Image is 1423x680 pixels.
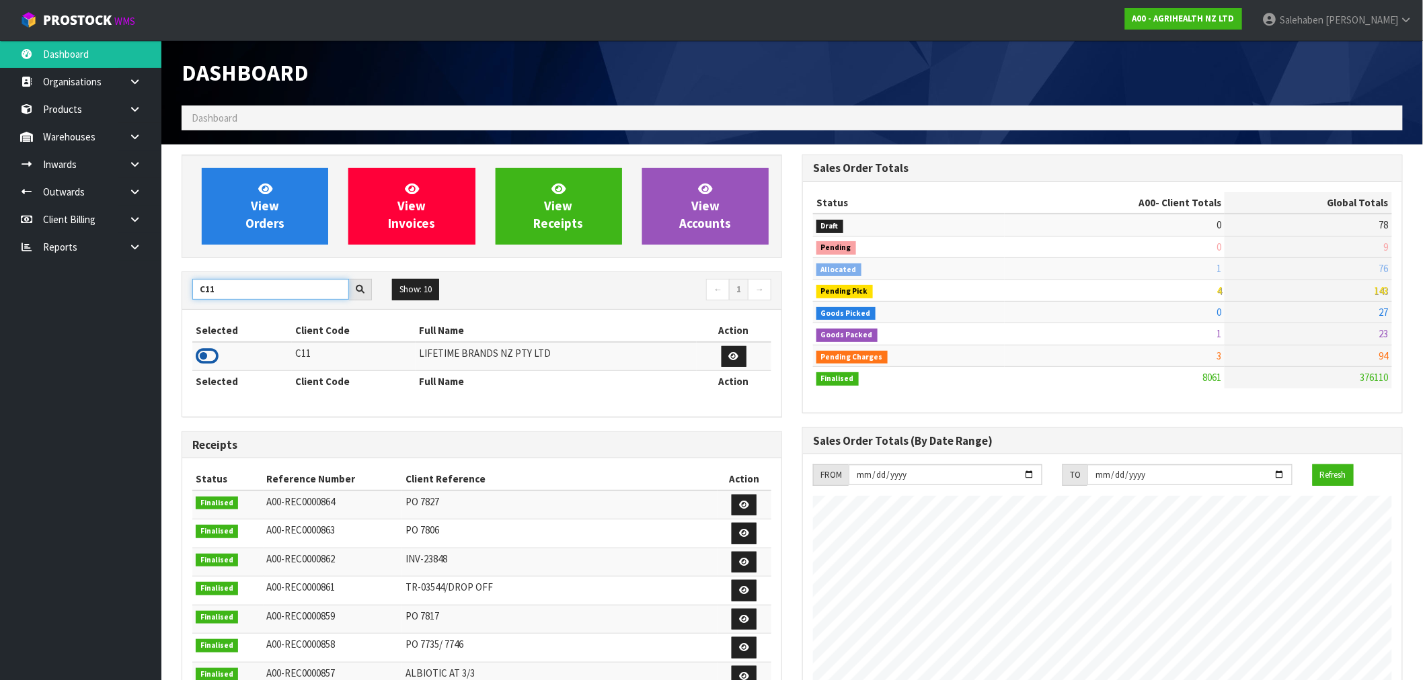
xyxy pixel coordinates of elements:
[1217,327,1221,340] span: 1
[813,162,1392,175] h3: Sales Order Totals
[816,351,888,364] span: Pending Charges
[267,667,336,679] span: A00-REC0000857
[196,497,238,510] span: Finalised
[1217,284,1221,297] span: 4
[642,168,769,245] a: ViewAccounts
[1384,241,1389,253] span: 9
[192,279,349,300] input: Search clients
[1139,196,1155,209] span: A00
[267,495,336,508] span: A00-REC0000864
[348,168,475,245] a: ViewInvoices
[202,168,328,245] a: ViewOrders
[813,435,1392,448] h3: Sales Order Totals (By Date Range)
[192,371,292,392] th: Selected
[1313,464,1354,486] button: Refresh
[388,181,435,231] span: View Invoices
[292,342,416,371] td: C11
[392,279,439,300] button: Show: 10
[406,609,439,622] span: PO 7817
[1379,218,1389,231] span: 78
[43,11,112,29] span: ProStock
[534,181,584,231] span: View Receipts
[245,181,284,231] span: View Orders
[182,58,309,87] span: Dashboard
[196,582,238,595] span: Finalised
[267,552,336,565] span: A00-REC0000862
[416,320,696,341] th: Full Name
[1217,218,1221,231] span: 0
[196,639,238,652] span: Finalised
[196,611,238,624] span: Finalised
[406,495,439,508] span: PO 7827
[406,523,439,536] span: PO 7806
[706,279,730,300] a: ←
[816,329,878,342] span: Goods Packed
[1225,192,1392,214] th: Global Totals
[1217,306,1221,318] span: 0
[816,372,859,386] span: Finalised
[1202,371,1221,384] span: 8061
[402,468,718,490] th: Client Reference
[1375,284,1389,297] span: 143
[813,464,849,486] div: FROM
[192,320,292,341] th: Selected
[267,609,336,622] span: A00-REC0000859
[1325,13,1398,26] span: [PERSON_NAME]
[1379,349,1389,362] span: 94
[697,371,771,392] th: Action
[1379,306,1389,318] span: 27
[748,279,771,300] a: →
[679,181,731,231] span: View Accounts
[816,263,861,277] span: Allocated
[718,468,771,490] th: Action
[267,638,336,650] span: A00-REC0000858
[192,112,237,124] span: Dashboard
[264,468,403,490] th: Reference Number
[816,285,873,298] span: Pending Pick
[1379,262,1389,275] span: 76
[1379,327,1389,340] span: 23
[292,371,416,392] th: Client Code
[697,320,771,341] th: Action
[1063,464,1087,486] div: TO
[406,581,493,593] span: TR-03544/DROP OFF
[816,220,843,233] span: Draft
[813,192,1005,214] th: Status
[196,554,238,567] span: Finalised
[816,307,876,321] span: Goods Picked
[1132,13,1235,24] strong: A00 - AGRIHEALTH NZ LTD
[192,439,771,452] h3: Receipts
[114,15,135,28] small: WMS
[496,168,622,245] a: ViewReceipts
[1217,262,1221,275] span: 1
[729,279,748,300] a: 1
[20,11,37,28] img: cube-alt.png
[406,667,475,679] span: ALBIOTIC AT 3/3
[1217,241,1221,253] span: 0
[1005,192,1225,214] th: - Client Totals
[406,638,463,650] span: PO 7735/ 7746
[492,279,771,302] nav: Page navigation
[1217,349,1221,362] span: 3
[416,342,696,371] td: LIFETIME BRANDS NZ PTY LTD
[267,581,336,593] span: A00-REC0000861
[416,371,696,392] th: Full Name
[816,241,856,255] span: Pending
[192,468,264,490] th: Status
[1280,13,1323,26] span: Salehaben
[1360,371,1389,384] span: 376110
[292,320,416,341] th: Client Code
[1125,8,1242,30] a: A00 - AGRIHEALTH NZ LTD
[267,523,336,536] span: A00-REC0000863
[406,552,447,565] span: INV-23848
[196,525,238,538] span: Finalised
